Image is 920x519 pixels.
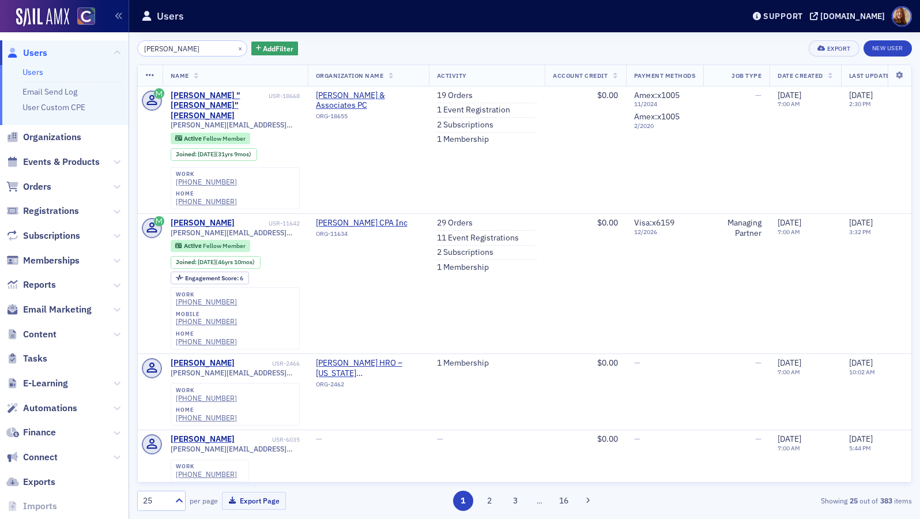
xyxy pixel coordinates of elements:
[16,8,69,27] img: SailAMX
[6,279,56,291] a: Reports
[634,100,696,108] span: 11 / 2024
[878,495,894,506] strong: 383
[506,491,526,511] button: 3
[176,171,237,178] div: work
[176,470,237,479] a: [PHONE_NUMBER]
[22,86,77,97] a: Email Send Log
[437,247,493,258] a: 2 Subscriptions
[176,407,237,413] div: home
[176,394,237,403] a: [PHONE_NUMBER]
[437,72,467,80] span: Activity
[176,387,237,394] div: work
[892,6,912,27] span: Profile
[23,352,47,365] span: Tasks
[316,91,421,111] span: Steven J Wick & Associates PC
[176,178,237,186] div: [PHONE_NUMBER]
[236,360,300,367] div: USR-2466
[437,358,489,368] a: 1 Membership
[849,100,871,108] time: 2:30 PM
[634,358,640,368] span: —
[198,258,255,266] div: (46yrs 10mos)
[176,317,237,326] a: [PHONE_NUMBER]
[23,303,92,316] span: Email Marketing
[662,495,912,506] div: Showing out of items
[6,303,92,316] a: Email Marketing
[778,368,800,376] time: 7:00 AM
[143,495,168,507] div: 25
[597,90,618,100] span: $0.00
[157,9,184,23] h1: Users
[849,444,871,452] time: 5:44 PM
[69,7,95,27] a: View Homepage
[190,495,218,506] label: per page
[778,228,800,236] time: 7:00 AM
[23,254,80,267] span: Memberships
[184,242,203,250] span: Active
[251,42,299,56] button: AddFilter
[23,476,55,488] span: Exports
[171,121,300,129] span: [PERSON_NAME][EMAIL_ADDRESS][DOMAIN_NAME]
[437,134,489,145] a: 1 Membership
[6,377,68,390] a: E-Learning
[171,358,235,368] div: [PERSON_NAME]
[437,434,443,444] span: —
[597,217,618,228] span: $0.00
[23,156,100,168] span: Events & Products
[437,233,519,243] a: 11 Event Registrations
[23,426,56,439] span: Finance
[235,43,246,53] button: ×
[849,368,875,376] time: 10:02 AM
[316,381,421,392] div: ORG-2462
[171,434,235,445] a: [PERSON_NAME]
[849,72,894,80] span: Last Updated
[176,298,237,306] div: [PHONE_NUMBER]
[171,272,249,284] div: Engagement Score: 6
[437,120,493,130] a: 2 Subscriptions
[171,228,300,237] span: [PERSON_NAME][EMAIL_ADDRESS][DOMAIN_NAME]
[755,358,761,368] span: —
[6,131,81,144] a: Organizations
[185,274,240,282] span: Engagement Score :
[755,90,761,100] span: —
[553,72,608,80] span: Account Credit
[176,330,237,337] div: home
[176,197,237,206] div: [PHONE_NUMBER]
[6,328,56,341] a: Content
[6,426,56,439] a: Finance
[634,434,640,444] span: —
[6,47,47,59] a: Users
[531,495,548,506] span: …
[778,90,801,100] span: [DATE]
[171,218,235,228] a: [PERSON_NAME]
[778,358,801,368] span: [DATE]
[6,156,100,168] a: Events & Products
[316,434,322,444] span: —
[184,134,203,142] span: Active
[263,43,293,54] span: Add Filter
[23,451,58,464] span: Connect
[864,40,912,57] a: New User
[171,133,251,144] div: Active: Active: Fellow Member
[634,111,680,122] span: Amex : x1005
[316,358,421,378] span: Bryan Cave HRO – Colorado Springs
[176,337,237,346] div: [PHONE_NUMBER]
[198,258,216,266] span: [DATE]
[849,434,873,444] span: [DATE]
[176,463,237,470] div: work
[23,500,57,513] span: Imports
[634,72,696,80] span: Payment Methods
[171,72,189,80] span: Name
[171,240,251,251] div: Active: Active: Fellow Member
[554,491,574,511] button: 16
[236,220,300,227] div: USR-11642
[711,218,761,238] div: Managing Partner
[171,91,267,121] div: [PERSON_NAME] "[PERSON_NAME]" [PERSON_NAME]
[755,434,761,444] span: —
[176,413,237,422] a: [PHONE_NUMBER]
[176,258,198,266] span: Joined :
